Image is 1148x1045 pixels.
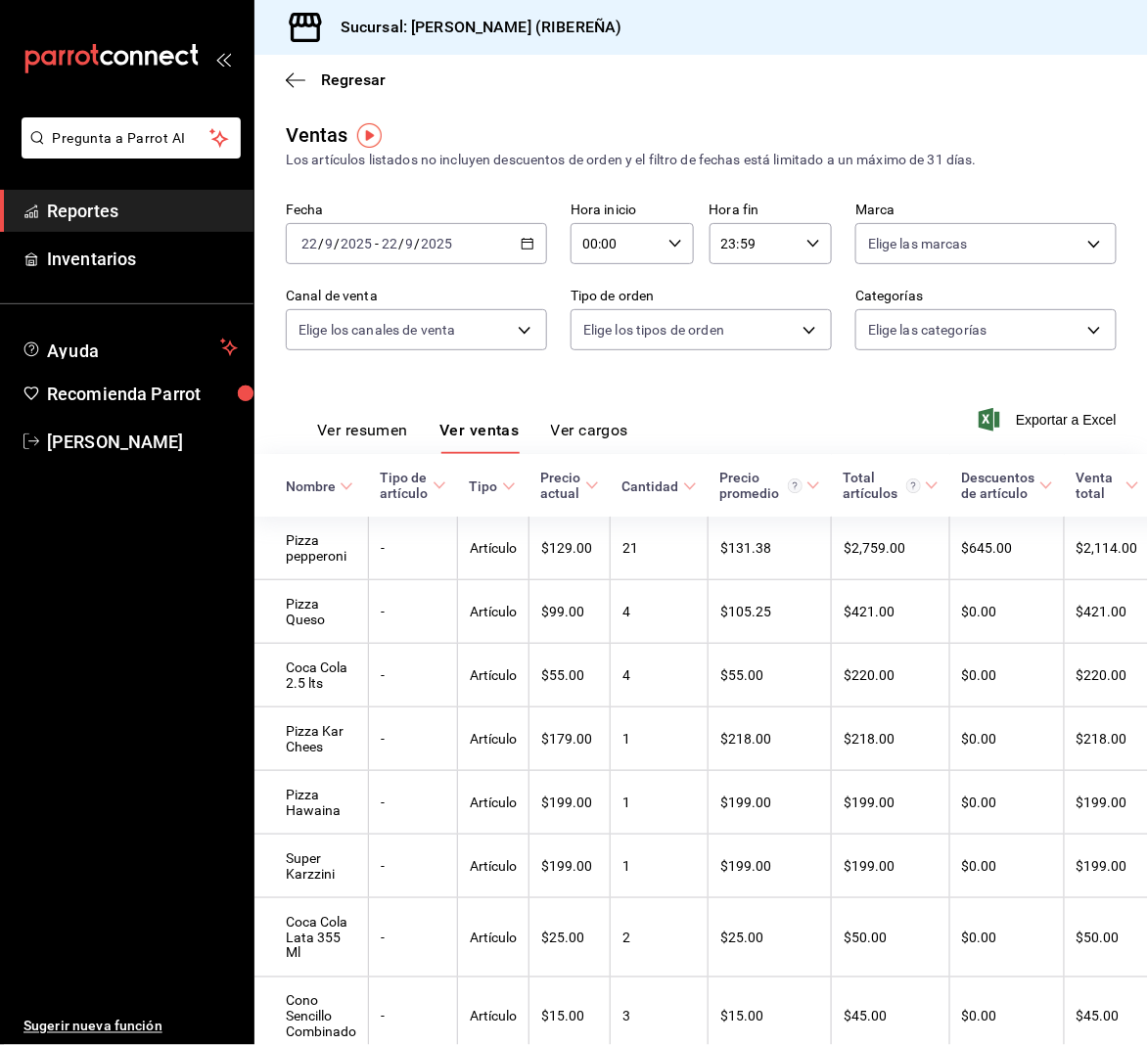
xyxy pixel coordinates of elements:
td: $199.00 [709,835,832,898]
span: Precio actual [541,470,599,501]
div: Total artículos [844,470,921,501]
td: - [369,517,458,580]
label: Hora fin [710,204,833,217]
span: Elige las marcas [868,234,968,253]
td: 1 [611,835,709,898]
button: Regresar [286,70,386,89]
input: ---- [340,236,373,251]
svg: Precio promedio = Total artículos / cantidad [788,478,803,493]
span: Nombre [286,478,353,494]
td: $55.00 [529,644,611,707]
td: Super Karzzini [254,835,369,898]
div: navigation tabs [317,421,628,454]
span: Elige los canales de venta [298,320,455,340]
td: Pizza Hawaina [254,771,369,835]
div: Cantidad [622,478,679,494]
div: Los artículos listados no incluyen descuentos de orden y el filtro de fechas está limitado a un m... [286,150,1117,170]
td: $199.00 [529,771,611,835]
td: 21 [611,517,709,580]
span: [PERSON_NAME] [47,429,238,455]
td: $199.00 [709,771,832,835]
td: Pizza Kar Chees [254,707,369,771]
div: Venta total [1077,470,1122,501]
td: $25.00 [709,898,832,977]
td: $179.00 [529,707,611,771]
div: Descuentos de artículo [962,470,1035,501]
td: - [369,835,458,898]
td: $50.00 [832,898,950,977]
label: Tipo de orden [571,290,832,303]
td: Artículo [458,517,529,580]
td: $199.00 [832,835,950,898]
td: Artículo [458,835,529,898]
td: $220.00 [832,644,950,707]
span: Regresar [321,70,386,89]
td: Artículo [458,580,529,644]
div: Tipo [470,478,498,494]
td: $131.38 [709,517,832,580]
td: $199.00 [832,771,950,835]
span: Tipo de artículo [381,470,446,501]
td: $421.00 [832,580,950,644]
span: Descuentos de artículo [962,470,1053,501]
span: Pregunta a Parrot AI [53,128,210,149]
td: $25.00 [529,898,611,977]
span: Precio promedio [720,470,820,501]
span: Ayuda [47,336,212,359]
span: Cantidad [622,478,697,494]
svg: El total artículos considera cambios de precios en los artículos así como costos adicionales por ... [906,478,921,493]
button: Ver ventas [439,421,520,454]
td: Pizza pepperoni [254,517,369,580]
td: $0.00 [950,835,1065,898]
td: Coca Cola Lata 355 Ml [254,898,369,977]
td: Artículo [458,644,529,707]
input: -- [324,236,334,251]
td: $199.00 [529,835,611,898]
button: Exportar a Excel [983,408,1117,432]
span: / [318,236,324,251]
a: Pregunta a Parrot AI [14,142,241,162]
td: - [369,771,458,835]
td: $0.00 [950,771,1065,835]
span: / [415,236,421,251]
label: Marca [855,204,1117,217]
td: 4 [611,644,709,707]
label: Fecha [286,204,547,217]
span: Total artículos [844,470,939,501]
div: Tipo de artículo [381,470,429,501]
span: Recomienda Parrot [47,381,238,407]
span: - [375,236,379,251]
td: - [369,707,458,771]
span: / [334,236,340,251]
span: Elige los tipos de orden [583,320,724,340]
td: 1 [611,707,709,771]
div: Precio promedio [720,470,803,501]
button: open_drawer_menu [215,51,231,67]
span: Sugerir nueva función [23,1017,238,1037]
div: Precio actual [541,470,581,501]
td: Artículo [458,771,529,835]
label: Categorías [855,290,1117,303]
td: - [369,580,458,644]
td: $55.00 [709,644,832,707]
td: Artículo [458,898,529,977]
span: Reportes [47,198,238,224]
span: Tipo [470,478,516,494]
div: Ventas [286,120,348,150]
td: - [369,644,458,707]
button: Ver cargos [551,421,629,454]
button: Pregunta a Parrot AI [22,117,241,159]
button: Ver resumen [317,421,408,454]
td: $645.00 [950,517,1065,580]
td: $218.00 [709,707,832,771]
span: Elige las categorías [868,320,987,340]
td: Pizza Queso [254,580,369,644]
td: $218.00 [832,707,950,771]
button: Tooltip marker [357,123,382,148]
input: -- [300,236,318,251]
td: $129.00 [529,517,611,580]
td: $2,759.00 [832,517,950,580]
div: Nombre [286,478,336,494]
td: $105.25 [709,580,832,644]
